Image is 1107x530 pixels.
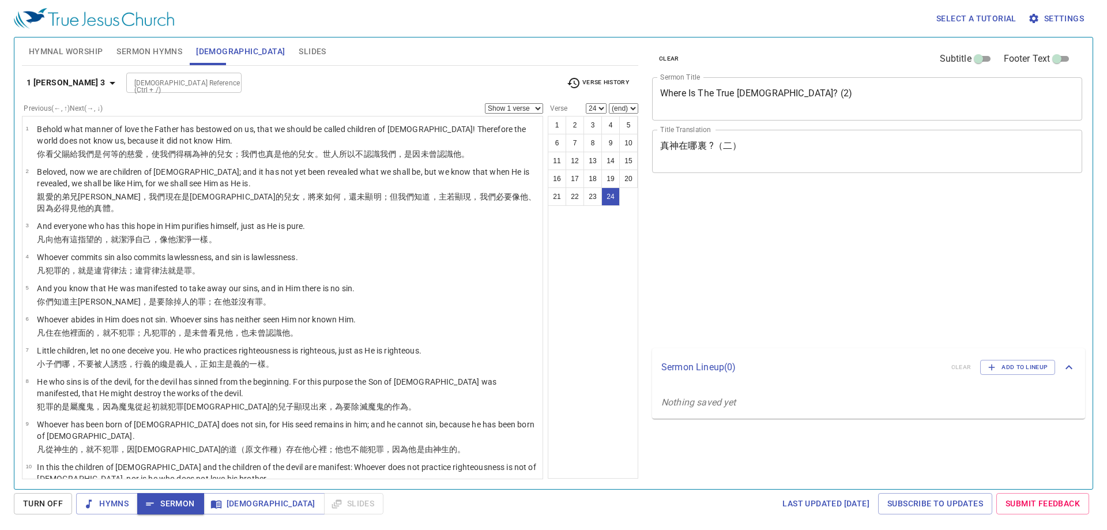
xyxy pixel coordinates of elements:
[583,187,602,206] button: 23
[37,401,539,412] p: 犯
[421,149,470,159] wg3754: 未曾
[601,187,620,206] button: 24
[368,402,417,411] wg3089: 魔鬼
[27,76,106,90] b: 1 [PERSON_NAME] 3
[294,445,465,454] wg3306: 在
[37,419,539,442] p: Whoever has been born of [DEMOGRAPHIC_DATA] does not sin, for His seed remains in him; and he can...
[601,170,620,188] button: 19
[182,297,272,306] wg142: 人的罪
[204,493,325,514] button: [DEMOGRAPHIC_DATA]
[37,251,298,263] p: Whoever commits sin also commits lawlessness, and sin is lawlessness.
[263,297,271,306] wg266: 。
[37,123,539,146] p: Behold what manner of love the Father has bestowed on us, that we should be called children of [D...
[583,170,602,188] button: 18
[396,149,469,159] wg2248: ，是因
[652,348,1085,386] div: Sermon Lineup(0)clearAdd to Lineup
[433,445,466,454] wg1537: 神
[111,445,466,454] wg4160: 罪
[278,402,417,411] wg2316: 兒子
[111,359,274,369] wg3367: 誘惑
[1004,52,1050,66] span: Footer Text
[778,493,874,514] a: Last updated [DATE]
[135,235,217,244] wg48: 自己
[566,187,584,206] button: 22
[560,74,636,92] button: Verse History
[384,402,417,411] wg1228: 的作為
[548,134,566,152] button: 6
[70,328,298,337] wg846: 裡面
[567,76,629,90] span: Verse History
[37,443,539,455] p: 凡
[152,235,217,244] wg1438: ，像
[988,362,1048,373] span: Add to Lineup
[647,185,997,344] iframe: from-child
[24,105,103,112] label: Previous (←, ↑) Next (→, ↓)
[54,402,417,411] wg266: 的是
[146,497,194,511] span: Sermon
[78,149,469,159] wg1325: 我們
[453,149,469,159] wg1097: 他
[660,88,1074,110] textarea: Where Is The True [DEMOGRAPHIC_DATA]? (2)
[441,445,465,454] wg2316: 生
[184,266,200,275] wg2076: 罪
[62,445,466,454] wg2316: 生
[37,192,536,213] wg27: 弟兄[PERSON_NAME]，我們現在
[78,204,119,213] wg3700: 他的
[135,328,298,337] wg264: ；凡
[408,445,465,454] wg3754: 他是由
[14,493,72,514] button: Turn Off
[62,359,274,369] wg5040: 哪，不要被人
[168,328,298,337] wg264: 的，是未曾
[119,445,466,454] wg266: ，因
[601,152,620,170] button: 14
[247,297,271,306] wg3756: 有
[25,378,28,384] span: 8
[37,192,536,213] wg3568: 是
[37,192,536,213] wg2316: 兒女
[548,170,566,188] button: 16
[213,497,315,511] span: [DEMOGRAPHIC_DATA]
[192,266,200,275] wg266: 。
[327,402,417,411] wg5319: ，為要
[25,168,28,174] span: 2
[360,445,466,454] wg3756: 能
[54,235,217,244] wg1909: 他
[152,359,274,369] wg1343: 的纔是
[25,222,28,228] span: 3
[299,44,326,59] span: Slides
[70,235,217,244] wg2192: 這
[233,328,298,337] wg846: ，也未曾
[233,149,469,159] wg5043: ；我們也真是他的兒女。世人
[25,284,28,291] span: 5
[85,497,129,511] span: Hymns
[209,149,470,159] wg2316: 的兒女
[351,445,465,454] wg2532: 不
[601,116,620,134] button: 4
[364,149,470,159] wg3756: 認識
[86,328,298,337] wg1722: 的，就不
[25,125,28,131] span: 1
[54,445,466,454] wg1537: 神
[583,134,602,152] button: 8
[94,204,118,213] wg846: 真體。
[37,376,539,399] p: He who sins is of the devil, for the devil has sinned from the beginning. For this purpose the So...
[46,235,217,244] wg3956: 向
[548,187,566,206] button: 21
[282,328,298,337] wg1097: 他
[223,297,272,306] wg1722: 他
[176,359,274,369] wg2076: 義人
[233,359,274,369] wg2076: 義的
[659,54,679,64] span: clear
[196,44,285,59] span: [DEMOGRAPHIC_DATA]
[54,204,119,213] wg3754: 必得見
[160,149,470,159] wg2443: 我們得稱為
[37,327,356,339] p: 凡
[37,314,356,325] p: Whoever abides in Him does not sin. Whoever sins has neither seen Him nor known Him.
[111,266,201,275] wg4160: 律法
[266,328,299,337] wg3761: 認識
[54,266,201,275] wg4160: 罪
[141,297,271,306] wg5319: ，是要
[70,445,466,454] wg1080: 的，就不
[311,445,466,454] wg846: 心裡；他也
[143,359,273,369] wg4160: 義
